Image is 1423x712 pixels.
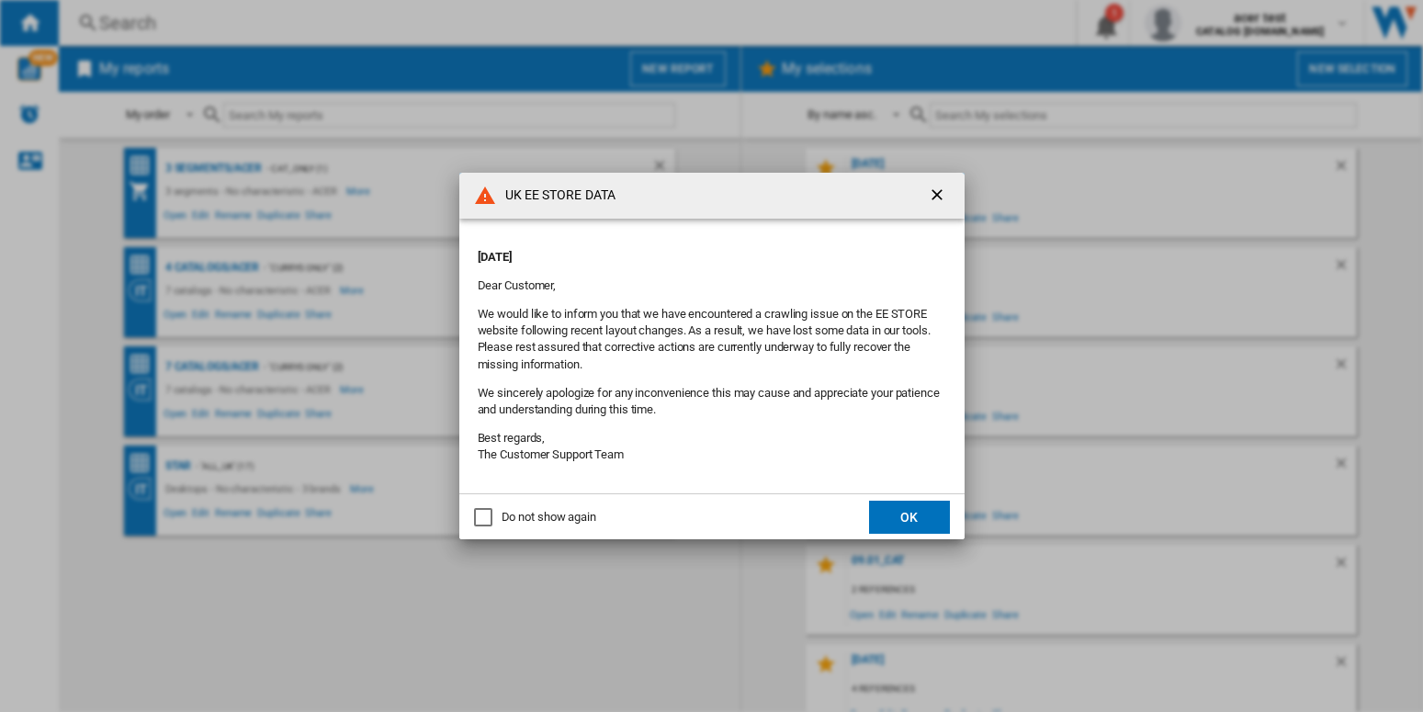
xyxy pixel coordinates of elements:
[478,250,513,264] strong: [DATE]
[502,509,596,526] div: Do not show again
[478,306,946,373] p: We would like to inform you that we have encountered a crawling issue on the EE STORE website fol...
[478,385,946,418] p: We sincerely apologize for any inconvenience this may cause and appreciate your patience and unde...
[496,186,616,205] h4: UK EE STORE DATA
[928,186,950,208] ng-md-icon: getI18NText('BUTTONS.CLOSE_DIALOG')
[478,430,946,463] p: Best regards, The Customer Support Team
[920,177,957,214] button: getI18NText('BUTTONS.CLOSE_DIALOG')
[869,501,950,534] button: OK
[474,509,596,526] md-checkbox: Do not show again
[478,277,946,294] p: Dear Customer,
